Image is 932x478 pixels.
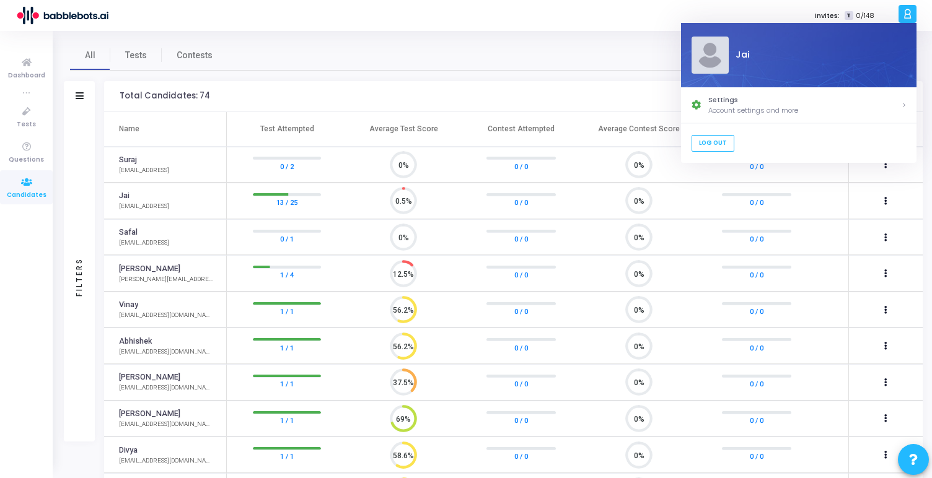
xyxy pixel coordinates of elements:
a: [PERSON_NAME] [119,372,180,383]
a: 0 / 0 [750,305,763,318]
a: [PERSON_NAME] [119,263,180,275]
a: 0 / 1 [280,233,294,245]
a: 0 / 0 [750,378,763,390]
a: Abhishek [119,336,152,347]
span: All [85,49,95,62]
div: [EMAIL_ADDRESS][DOMAIN_NAME] [119,456,214,466]
span: Tests [125,49,147,62]
label: Invites: [815,11,840,21]
a: 0 / 0 [514,450,528,463]
a: 0 / 0 [750,341,763,354]
a: 0 / 0 [750,196,763,209]
div: Name [119,123,139,134]
div: [EMAIL_ADDRESS][DOMAIN_NAME] [119,383,214,393]
div: Account settings and more [708,105,901,116]
a: 1 / 1 [280,450,294,463]
div: [EMAIL_ADDRESS] [119,202,169,211]
a: 0 / 0 [514,378,528,390]
th: Average Test Score [345,112,462,147]
a: 0 / 0 [514,196,528,209]
a: Vinay [119,299,138,311]
a: Suraj [119,154,137,166]
a: 0 / 0 [514,305,528,318]
div: Filters [74,209,85,345]
a: [PERSON_NAME] [119,408,180,420]
a: 0 / 0 [514,233,528,245]
a: Jai [119,190,130,202]
a: 0 / 0 [514,414,528,427]
a: 0 / 0 [750,160,763,172]
a: Safal [119,227,138,238]
a: 0 / 0 [750,233,763,245]
span: Contests [177,49,213,62]
th: Average Contest Score [580,112,698,147]
a: 1 / 4 [280,269,294,281]
a: 0 / 0 [750,269,763,281]
span: 0/148 [856,11,874,21]
div: [EMAIL_ADDRESS][DOMAIN_NAME] [119,347,214,357]
div: Jai [728,49,906,62]
div: [EMAIL_ADDRESS][DOMAIN_NAME] [119,420,214,429]
div: Settings [708,95,901,105]
a: 0 / 0 [750,450,763,463]
a: SettingsAccount settings and more [681,87,917,123]
a: 0 / 2 [280,160,294,172]
div: [EMAIL_ADDRESS] [119,238,169,248]
a: 1 / 1 [280,305,294,318]
a: Divya [119,445,138,456]
a: 0 / 0 [750,414,763,427]
span: Dashboard [8,71,45,81]
span: Tests [17,119,36,130]
a: 1 / 1 [280,378,294,390]
th: Contest Attempted [462,112,580,147]
a: 0 / 0 [514,341,528,354]
img: logo [15,3,108,28]
span: T [845,11,853,20]
span: Candidates [7,190,46,201]
div: Total Candidates: 74 [120,91,210,101]
a: 13 / 25 [276,196,297,209]
a: 1 / 1 [280,414,294,427]
a: 0 / 0 [514,160,528,172]
a: 1 / 1 [280,341,294,354]
div: [EMAIL_ADDRESS] [119,166,169,175]
a: 0 / 0 [514,269,528,281]
div: [PERSON_NAME][EMAIL_ADDRESS] [119,275,214,284]
th: Test Attempted [227,112,345,147]
span: Questions [9,155,44,165]
a: Log Out [691,135,734,152]
div: [EMAIL_ADDRESS][DOMAIN_NAME] [119,311,214,320]
img: Profile Picture [691,37,728,74]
